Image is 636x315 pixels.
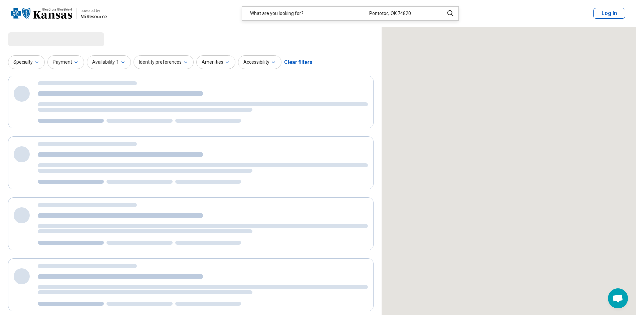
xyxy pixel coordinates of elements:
span: 1 [116,59,119,66]
div: powered by [80,8,107,14]
div: Pontotoc, OK 74820 [361,7,440,20]
button: Availability1 [87,55,131,69]
button: Payment [47,55,84,69]
button: Accessibility [238,55,281,69]
button: Specialty [8,55,45,69]
div: What are you looking for? [242,7,361,20]
a: Blue Cross Blue Shield Kansaspowered by [11,5,107,21]
button: Amenities [196,55,235,69]
button: Identity preferences [134,55,194,69]
div: Clear filters [284,54,312,70]
div: Open chat [608,288,628,308]
img: Blue Cross Blue Shield Kansas [11,5,72,21]
button: Log In [593,8,625,19]
span: Loading... [8,32,64,46]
